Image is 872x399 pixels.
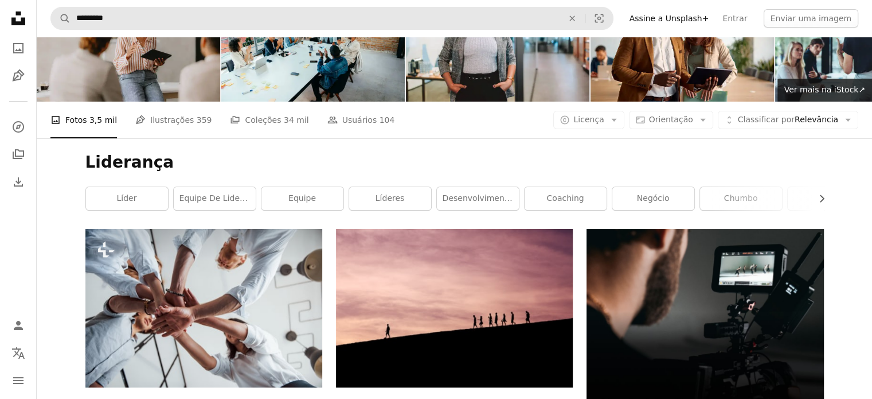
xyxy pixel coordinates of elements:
[585,7,613,29] button: Pesquisa visual
[380,114,395,126] span: 104
[135,102,212,138] a: Ilustrações 359
[715,9,754,28] a: Entrar
[437,187,519,210] a: Desenvolvimento de liderança
[764,9,858,28] button: Enviar uma imagem
[85,303,322,313] a: Veja abaixo. Empresários de sucesso juntando as mãos.
[7,115,30,138] a: Explorar
[7,143,30,166] a: Coleções
[50,7,613,30] form: Pesquise conteúdo visual em todo o site
[7,369,30,392] button: Menu
[573,115,604,124] span: Licença
[7,64,30,87] a: Ilustrações
[649,115,693,124] span: Orientação
[174,187,256,210] a: Equipe de Liderança
[738,114,838,126] span: Relevância
[85,152,824,173] h1: Liderança
[553,111,624,129] button: Licença
[811,187,824,210] button: rolar lista para a direita
[261,187,343,210] a: Equipe
[230,102,308,138] a: Coleções 34 mil
[718,111,858,129] button: Classificar porRelevância
[336,229,573,387] img: silhueta das pessoas na colina
[327,102,395,138] a: Usuários 104
[777,79,872,102] a: Ver mais na iStock↗
[784,85,865,94] span: Ver mais na iStock ↗
[612,187,694,210] a: negócio
[7,314,30,337] a: Entrar / Cadastrar-se
[349,187,431,210] a: Líderes
[560,7,585,29] button: Limpar
[51,7,71,29] button: Pesquise na Unsplash
[700,187,782,210] a: chumbo
[336,303,573,313] a: silhueta das pessoas na colina
[629,111,713,129] button: Orientação
[284,114,309,126] span: 34 mil
[7,342,30,365] button: Idioma
[623,9,716,28] a: Assine a Unsplash+
[7,171,30,193] a: Histórico de downloads
[197,114,212,126] span: 359
[525,187,607,210] a: Coaching
[738,115,795,124] span: Classificar por
[85,229,322,388] img: Veja abaixo. Empresários de sucesso juntando as mãos.
[7,37,30,60] a: Fotos
[7,7,30,32] a: Início — Unsplash
[788,187,870,210] a: gestão
[86,187,168,210] a: líder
